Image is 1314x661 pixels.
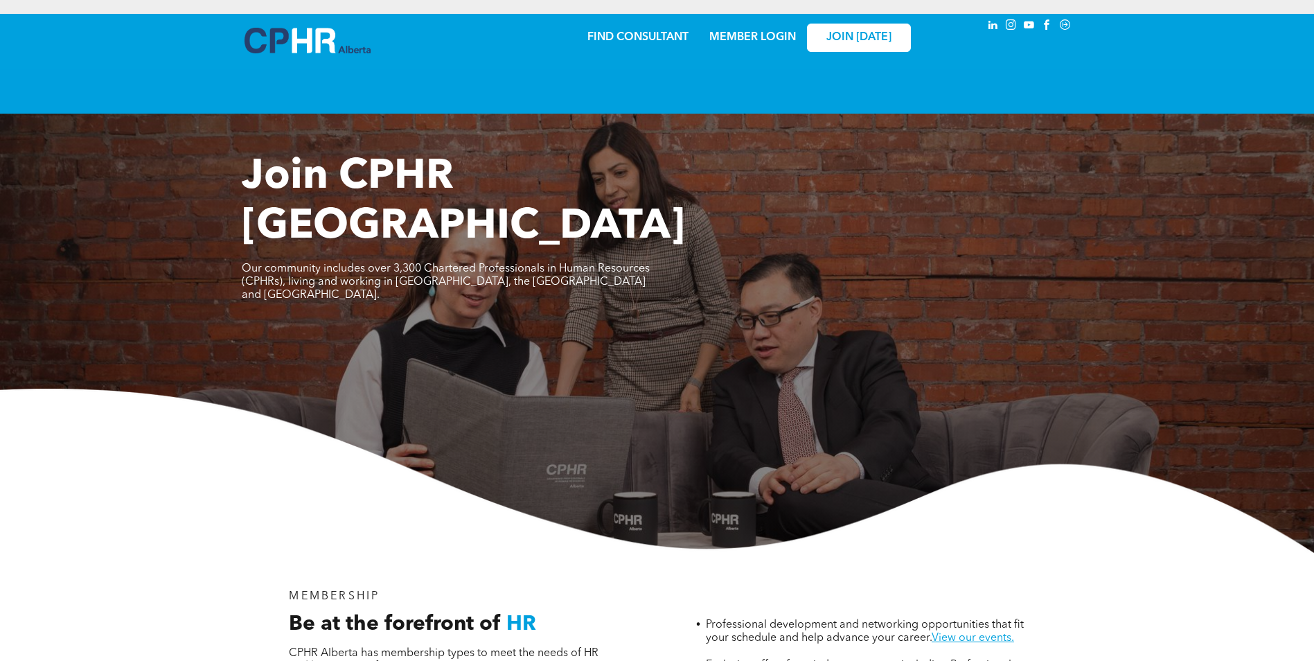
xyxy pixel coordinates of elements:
span: MEMBERSHIP [289,591,380,602]
a: MEMBER LOGIN [709,32,796,43]
span: Professional development and networking opportunities that fit your schedule and help advance you... [706,619,1024,644]
a: Social network [1058,17,1073,36]
a: facebook [1040,17,1055,36]
span: JOIN [DATE] [826,31,891,44]
span: Join CPHR [GEOGRAPHIC_DATA] [242,157,685,248]
a: JOIN [DATE] [807,24,911,52]
img: A blue and white logo for cp alberta [245,28,371,53]
a: View our events. [932,633,1014,644]
a: linkedin [986,17,1001,36]
a: youtube [1022,17,1037,36]
a: FIND CONSULTANT [587,32,689,43]
span: Be at the forefront of [289,614,501,635]
span: Our community includes over 3,300 Chartered Professionals in Human Resources (CPHRs), living and ... [242,263,650,301]
a: instagram [1004,17,1019,36]
span: HR [506,614,536,635]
